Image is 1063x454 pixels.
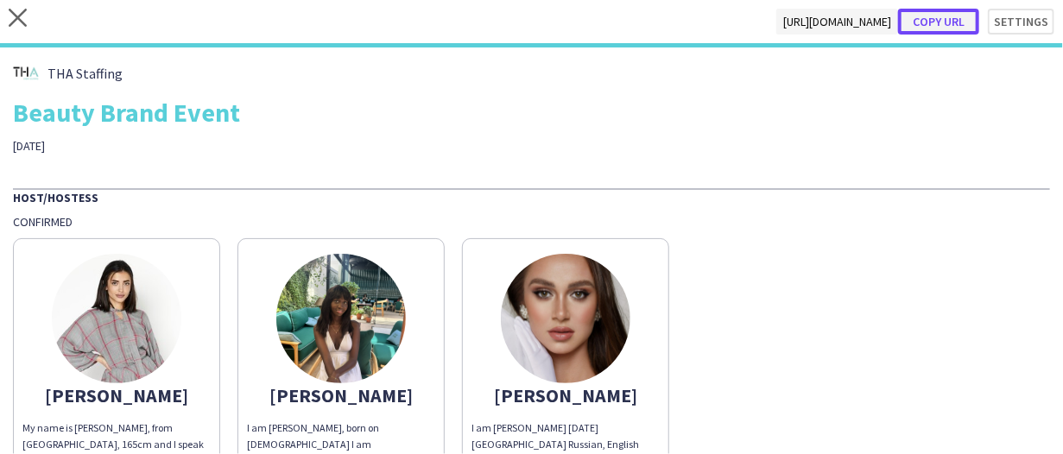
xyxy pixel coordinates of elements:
div: [PERSON_NAME] [22,388,211,403]
img: thumb-65aa2df93c2ff.jpeg [52,254,181,383]
div: [PERSON_NAME] [471,388,660,403]
img: thumb-a9fbda4c-252d-425b-af8b-91dde0a5ca79.jpg [501,254,630,383]
img: thumb-ef3d73f1-cdfe-4bb9-83c3-adfe81583702.png [13,60,39,86]
img: thumb-2a685d7d-3e2f-44a3-8c7f-f6efa05bd154.jpg [276,254,406,383]
div: Beauty Brand Event [13,99,1050,125]
div: [PERSON_NAME] [247,388,435,403]
span: [URL][DOMAIN_NAME] [776,9,898,35]
div: Confirmed [13,214,1050,230]
div: Host/Hostess [13,188,1050,205]
div: [DATE] [13,138,376,154]
span: THA Staffing [47,66,123,81]
button: Copy url [898,9,979,35]
button: Settings [988,9,1054,35]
